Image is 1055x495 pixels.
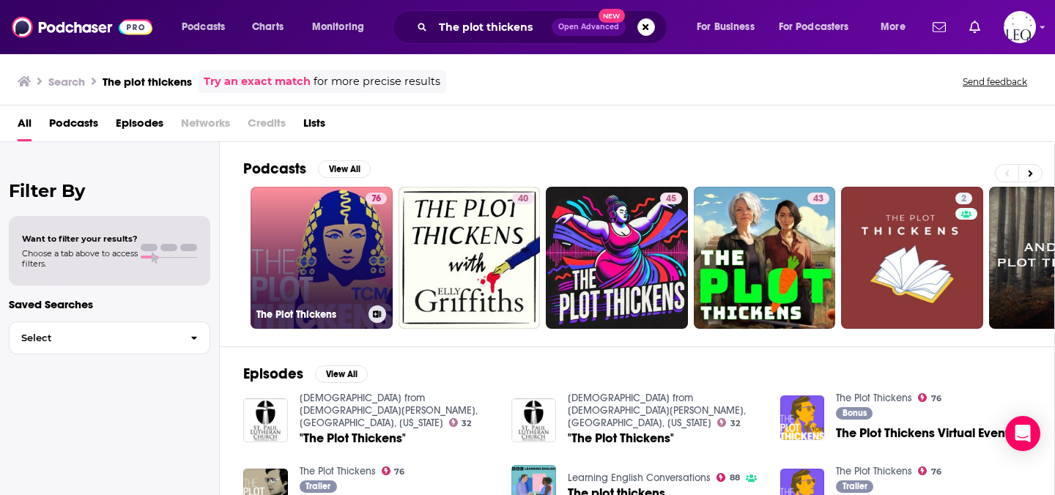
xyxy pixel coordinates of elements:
a: Show notifications dropdown [927,15,952,40]
a: "The Plot Thickens" [300,432,406,444]
img: User Profile [1004,11,1036,43]
a: Podcasts [49,111,98,141]
a: 76 [382,466,405,475]
a: The Plot Thickens [836,392,912,404]
a: 76 [366,193,387,204]
h3: The plot thickens [103,75,192,89]
button: open menu [870,15,924,39]
input: Search podcasts, credits, & more... [433,15,552,39]
button: open menu [171,15,244,39]
a: 2 [841,187,983,329]
span: New [599,9,625,23]
span: Trailer [843,482,867,491]
button: Select [9,321,210,354]
h3: The Plot Thickens [256,308,363,321]
a: The Plot Thickens [300,465,376,477]
button: Show profile menu [1004,11,1036,43]
a: EpisodesView All [243,365,368,383]
a: Episodes [116,111,163,141]
a: Try an exact match [204,73,311,90]
h2: Episodes [243,365,303,383]
span: 76 [931,469,941,475]
a: 43 [694,187,836,329]
span: Charts [252,17,284,37]
span: 43 [813,192,823,206]
a: Learning English Conversations [568,472,711,484]
a: Lists [303,111,325,141]
span: Want to filter your results? [22,234,138,244]
img: Podchaser - Follow, Share and Rate Podcasts [12,13,152,41]
span: Networks [181,111,230,141]
span: for more precise results [314,73,440,90]
a: Sermons from St. Paul Lutheran Church, Westerville, Ohio [300,392,478,429]
h2: Filter By [9,180,210,201]
a: 40 [512,193,534,204]
img: The Plot Thickens Virtual Event [780,395,825,440]
a: PodcastsView All [243,160,371,178]
button: View All [315,365,368,383]
span: Monitoring [312,17,364,37]
a: 88 [717,473,740,482]
button: open menu [302,15,383,39]
h2: Podcasts [243,160,306,178]
span: Credits [248,111,286,141]
button: open menu [769,15,870,39]
button: Open AdvancedNew [552,18,626,36]
span: 32 [462,420,471,427]
a: 76 [918,393,941,402]
span: 2 [961,192,966,206]
a: 32 [449,418,472,427]
button: Send feedback [958,75,1032,88]
span: Podcasts [182,17,225,37]
a: 45 [660,193,682,204]
span: Logged in as LeoPR [1004,11,1036,43]
span: 76 [371,192,381,206]
a: 76 [918,466,941,475]
span: More [881,17,906,37]
span: 76 [931,395,941,402]
span: 40 [518,192,528,206]
span: 32 [730,420,740,427]
a: 43 [807,193,829,204]
a: Charts [243,15,292,39]
a: 32 [717,418,740,427]
a: All [18,111,32,141]
h3: Search [48,75,85,89]
span: Choose a tab above to access filters. [22,248,138,269]
a: Sermons from St. Paul Lutheran Church, Westerville, Ohio [568,392,746,429]
span: For Podcasters [779,17,849,37]
a: 2 [955,193,972,204]
a: The Plot Thickens Virtual Event [836,427,1009,439]
span: For Business [697,17,755,37]
a: 45 [546,187,688,329]
span: Open Advanced [558,23,619,31]
a: The Plot Thickens [836,465,912,477]
button: open menu [686,15,773,39]
a: 40 [399,187,541,329]
button: View All [318,160,371,178]
div: Search podcasts, credits, & more... [407,10,681,44]
img: "The Plot Thickens" [511,398,556,443]
span: 88 [730,474,740,481]
span: 76 [394,469,404,475]
p: Saved Searches [9,297,210,311]
img: "The Plot Thickens" [243,398,288,443]
a: 76The Plot Thickens [251,187,393,329]
span: 45 [666,192,676,206]
a: "The Plot Thickens" [568,432,674,444]
div: Open Intercom Messenger [1005,416,1040,451]
span: Select [10,333,179,343]
a: Show notifications dropdown [963,15,986,40]
span: Trailer [306,482,330,491]
span: Bonus [843,409,867,417]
